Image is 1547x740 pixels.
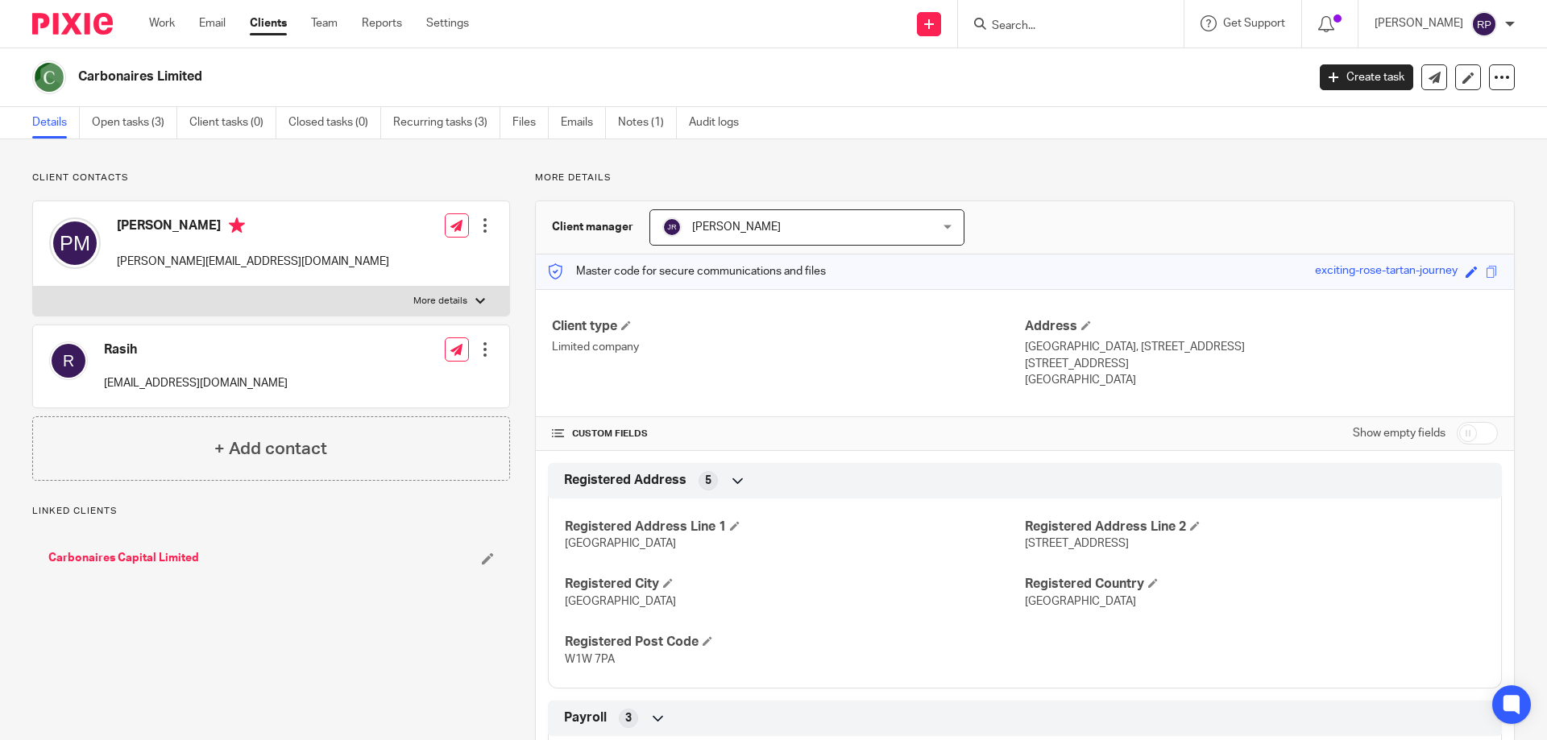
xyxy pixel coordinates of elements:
[199,15,226,31] a: Email
[1375,15,1463,31] p: [PERSON_NAME]
[78,68,1052,85] h2: Carbonaires Limited
[214,436,327,461] h4: + Add contact
[1471,11,1497,37] img: svg%3E
[393,107,500,138] a: Recurring tasks (3)
[564,709,607,726] span: Payroll
[117,217,389,238] h4: [PERSON_NAME]
[311,15,338,31] a: Team
[1025,576,1485,593] h4: Registered Country
[552,219,633,235] h3: Client manager
[565,596,676,607] span: [GEOGRAPHIC_DATA]
[32,13,113,35] img: Pixie
[104,375,288,391] p: [EMAIL_ADDRESS][DOMAIN_NAME]
[565,654,615,665] span: W1W 7PA
[565,576,1025,593] h4: Registered City
[692,221,781,233] span: [PERSON_NAME]
[552,318,1025,335] h4: Client type
[117,254,389,270] p: [PERSON_NAME][EMAIL_ADDRESS][DOMAIN_NAME]
[250,15,287,31] a: Clients
[288,107,381,138] a: Closed tasks (0)
[625,710,632,726] span: 3
[1223,18,1285,29] span: Get Support
[1025,318,1498,335] h4: Address
[1025,596,1136,607] span: [GEOGRAPHIC_DATA]
[1025,519,1485,535] h4: Registered Address Line 2
[32,505,510,518] p: Linked clients
[92,107,177,138] a: Open tasks (3)
[104,341,288,358] h4: Rasih
[49,341,88,380] img: svg%3E
[552,428,1025,440] h4: CUSTOM FIELDS
[1315,263,1458,281] div: exciting-rose-tartan-journey
[149,15,175,31] a: Work
[1025,372,1498,388] p: [GEOGRAPHIC_DATA]
[689,107,751,138] a: Audit logs
[565,538,676,549] span: [GEOGRAPHIC_DATA]
[48,550,199,566] a: Carbonaires Capital Limited
[990,19,1135,34] input: Search
[1320,64,1413,90] a: Create task
[662,217,682,237] img: svg%3E
[229,217,245,234] i: Primary
[535,172,1515,184] p: More details
[32,60,66,94] img: Carbonaires.png
[49,217,101,269] img: svg%3E
[1025,356,1498,372] p: [STREET_ADDRESS]
[426,15,469,31] a: Settings
[1025,339,1498,355] p: [GEOGRAPHIC_DATA], [STREET_ADDRESS]
[552,339,1025,355] p: Limited company
[1353,425,1445,441] label: Show empty fields
[362,15,402,31] a: Reports
[1025,538,1129,549] span: [STREET_ADDRESS]
[189,107,276,138] a: Client tasks (0)
[565,634,1025,651] h4: Registered Post Code
[564,472,686,489] span: Registered Address
[32,107,80,138] a: Details
[705,473,711,489] span: 5
[413,295,467,308] p: More details
[548,263,826,279] p: Master code for secure communications and files
[565,519,1025,535] h4: Registered Address Line 1
[32,172,510,184] p: Client contacts
[512,107,549,138] a: Files
[618,107,677,138] a: Notes (1)
[561,107,606,138] a: Emails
